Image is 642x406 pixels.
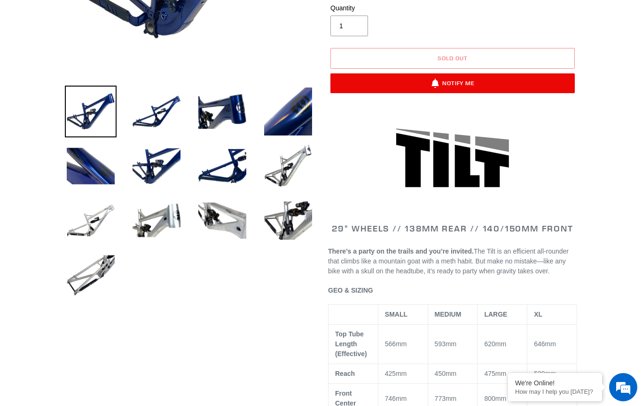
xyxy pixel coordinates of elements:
img: Load image into Gallery viewer, TILT - Frameset [262,86,314,137]
div: Minimize live chat window [154,5,177,27]
td: 450mm [428,364,478,384]
div: Navigation go back [10,52,24,66]
img: Load image into Gallery viewer, TILT - Frameset [65,195,117,247]
span: We're online! [55,119,130,214]
img: Load image into Gallery viewer, TILT - Frameset [196,195,248,247]
img: Load image into Gallery viewer, TILT - Frameset [131,86,182,137]
img: Load image into Gallery viewer, TILT - Frameset [65,249,117,301]
img: Load image into Gallery viewer, TILT - Frameset [196,86,248,137]
td: 500mm [527,364,577,384]
img: Load image into Gallery viewer, TILT - Frameset [65,140,117,192]
span: The Tilt is an efficient all-rounder that climbs like a mountain goat with a meth habit. But make... [328,247,569,275]
img: Load image into Gallery viewer, TILT - Frameset [65,86,117,137]
img: Load image into Gallery viewer, TILT - Frameset [196,140,248,192]
td: 425mm [378,364,428,384]
td: 646mm [527,325,577,364]
img: d_696896380_company_1647369064580_696896380 [30,47,54,71]
div: We're Online! [515,379,595,387]
img: Load image into Gallery viewer, TILT - Frameset [262,140,314,192]
img: Load image into Gallery viewer, TILT - Frameset [131,140,182,192]
span: GEO & SIZING [328,287,373,294]
span: Top Tube Length (Effective) [335,330,367,358]
div: Chat with us now [63,53,172,65]
b: There’s a party on the trails and you’re invited. [328,247,474,255]
td: 566mm [378,325,428,364]
span: LARGE [484,310,507,318]
span: Sold out [438,55,468,62]
span: 29" WHEELS // 138mm REAR // 140/150mm FRONT [332,223,573,234]
span: XL [534,310,542,318]
p: How may I help you today? [515,388,595,395]
label: Quantity [330,3,450,13]
span: SMALL [385,310,407,318]
span: MEDIUM [435,310,462,318]
td: 475mm [478,364,527,384]
textarea: Type your message and hit 'Enter' [5,257,179,290]
td: 593mm [428,325,478,364]
img: Load image into Gallery viewer, TILT - Frameset [262,195,314,247]
button: Notify Me [330,73,575,93]
span: Reach [335,370,355,377]
button: Sold out [330,48,575,69]
td: 620mm [478,325,527,364]
img: Load image into Gallery viewer, TILT - Frameset [131,195,182,247]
